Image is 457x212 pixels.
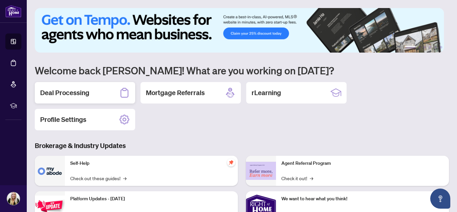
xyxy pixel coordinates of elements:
[281,160,444,167] p: Agent Referral Program
[5,5,21,17] img: logo
[35,141,449,150] h3: Brokerage & Industry Updates
[35,64,449,77] h1: Welcome back [PERSON_NAME]! What are you working on [DATE]?
[70,174,126,182] a: Check out these guides!→
[70,160,233,167] p: Self-Help
[70,195,233,203] p: Platform Updates - [DATE]
[35,156,65,186] img: Self-Help
[418,46,421,49] button: 2
[434,46,437,49] button: 5
[440,46,442,49] button: 6
[281,174,313,182] a: Check it out!→
[281,195,444,203] p: We want to hear what you think!
[246,162,276,180] img: Agent Referral Program
[40,115,86,124] h2: Profile Settings
[40,88,89,97] h2: Deal Processing
[310,174,313,182] span: →
[424,46,426,49] button: 3
[123,174,126,182] span: →
[35,8,444,53] img: Slide 0
[146,88,205,97] h2: Mortgage Referrals
[227,158,235,166] span: pushpin
[429,46,432,49] button: 4
[252,88,281,97] h2: rLearning
[430,189,450,209] button: Open asap
[7,192,20,205] img: Profile Icon
[405,46,416,49] button: 1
